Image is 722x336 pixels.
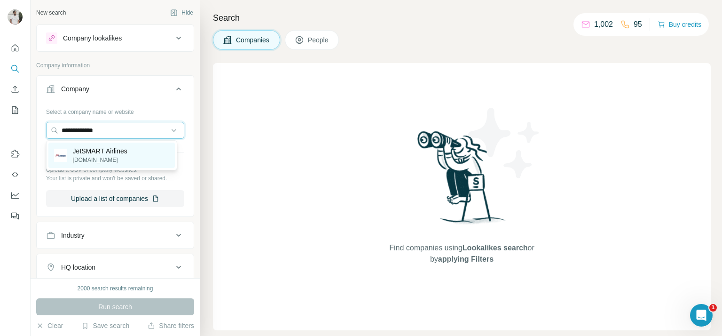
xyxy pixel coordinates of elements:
button: Upload a list of companies [46,190,184,207]
p: JetSMART Airlines [73,146,127,156]
p: Your list is private and won't be saved or shared. [46,174,184,183]
div: Company [61,84,89,94]
div: 2000 search results remaining [78,284,153,293]
button: Save search [81,321,129,330]
img: Avatar [8,9,23,24]
button: Use Surfe API [8,166,23,183]
button: Company lookalikes [37,27,194,49]
span: Find companies using or by [386,242,537,265]
img: JetSMART Airlines [54,149,67,162]
div: Company lookalikes [63,33,122,43]
button: Hide [164,6,200,20]
span: Lookalikes search [463,244,528,252]
div: HQ location [61,263,95,272]
button: Quick start [8,40,23,56]
span: People [308,35,330,45]
div: Select a company name or website [46,104,184,116]
h4: Search [213,11,711,24]
button: Share filters [148,321,194,330]
button: Company [37,78,194,104]
button: Dashboard [8,187,23,204]
img: Surfe Illustration - Stars [462,101,547,185]
button: Search [8,60,23,77]
div: New search [36,8,66,17]
img: Surfe Illustration - Woman searching with binoculars [413,128,511,233]
p: Company information [36,61,194,70]
button: Industry [37,224,194,247]
button: Buy credits [658,18,701,31]
button: HQ location [37,256,194,279]
p: 1,002 [594,19,613,30]
div: Industry [61,231,85,240]
button: Clear [36,321,63,330]
p: [DOMAIN_NAME] [73,156,127,164]
button: My lists [8,102,23,119]
button: Enrich CSV [8,81,23,98]
button: Feedback [8,208,23,224]
span: Companies [236,35,270,45]
p: 95 [634,19,642,30]
button: Use Surfe on LinkedIn [8,145,23,162]
span: 1 [709,304,717,312]
span: applying Filters [438,255,494,263]
iframe: Intercom live chat [690,304,713,327]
